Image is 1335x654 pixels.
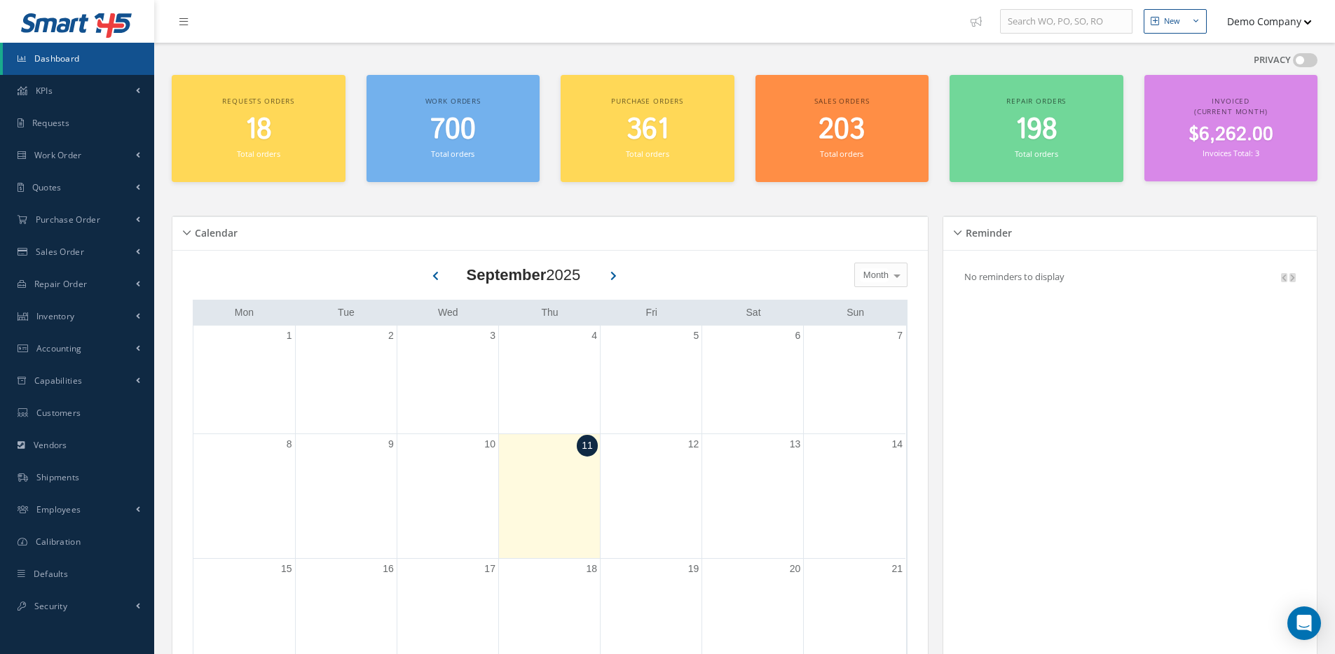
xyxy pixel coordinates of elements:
small: Total orders [1015,148,1058,159]
td: September 7, 2025 [804,326,905,434]
a: Saturday [744,304,764,321]
span: 18 [245,110,272,150]
span: Quotes [32,181,62,193]
span: Accounting [36,342,82,354]
a: Purchase orders 361 Total orders [561,75,734,182]
td: September 11, 2025 [498,433,600,559]
span: Security [34,600,67,612]
td: September 14, 2025 [804,433,905,559]
a: September 19, 2025 [685,559,702,579]
span: $6,262.00 [1189,121,1273,148]
span: Vendors [34,439,67,451]
span: Repair Order [34,278,88,290]
a: September 1, 2025 [284,326,295,346]
span: Customers [36,407,81,419]
span: KPIs [36,85,53,97]
td: September 9, 2025 [295,433,397,559]
span: 700 [430,110,476,150]
span: Purchase orders [611,96,683,106]
td: September 3, 2025 [397,326,498,434]
span: Calibration [36,536,81,548]
span: Purchase Order [36,214,100,225]
h5: Calendar [191,223,238,239]
span: Requests orders [222,96,294,106]
p: No reminders to display [964,270,1064,283]
a: September 10, 2025 [481,434,498,454]
span: (Current Month) [1194,106,1268,116]
a: Invoiced (Current Month) $6,262.00 Invoices Total: 3 [1144,75,1318,181]
a: September 20, 2025 [787,559,804,579]
td: September 5, 2025 [601,326,702,434]
button: Demo Company [1214,8,1312,35]
td: September 2, 2025 [295,326,397,434]
span: Capabilities [34,375,83,387]
span: Dashboard [34,53,80,64]
a: September 16, 2025 [380,559,397,579]
a: Sunday [844,304,867,321]
a: September 15, 2025 [278,559,295,579]
a: September 18, 2025 [583,559,600,579]
small: Invoices Total: 3 [1203,148,1259,158]
a: Sales orders 203 Total orders [755,75,929,182]
span: 361 [627,110,669,150]
label: PRIVACY [1254,53,1291,67]
a: Friday [643,304,660,321]
a: September 7, 2025 [894,326,905,346]
input: Search WO, PO, SO, RO [1000,9,1132,34]
span: Employees [36,503,81,515]
a: September 6, 2025 [793,326,804,346]
a: Work orders 700 Total orders [367,75,540,182]
span: Work Order [34,149,82,161]
a: Dashboard [3,43,154,75]
span: Invoiced [1212,96,1250,106]
span: Work orders [425,96,481,106]
span: Requests [32,117,69,129]
a: September 8, 2025 [284,434,295,454]
span: Sales Order [36,246,84,258]
a: September 4, 2025 [589,326,600,346]
a: Wednesday [435,304,461,321]
a: September 5, 2025 [690,326,701,346]
small: Total orders [820,148,863,159]
span: Shipments [36,471,80,483]
span: 198 [1015,110,1057,150]
a: September 9, 2025 [385,434,397,454]
td: September 1, 2025 [193,326,295,434]
a: September 12, 2025 [685,434,702,454]
a: September 3, 2025 [487,326,498,346]
span: Sales orders [814,96,869,106]
a: September 14, 2025 [889,434,905,454]
a: September 21, 2025 [889,559,905,579]
span: Inventory [36,310,75,322]
td: September 12, 2025 [601,433,702,559]
td: September 6, 2025 [702,326,804,434]
a: Monday [232,304,256,321]
span: Month [860,268,889,282]
span: Repair orders [1006,96,1066,106]
span: 203 [819,110,865,150]
a: Repair orders 198 Total orders [950,75,1123,182]
a: September 13, 2025 [787,434,804,454]
small: Total orders [431,148,474,159]
a: Tuesday [335,304,357,321]
a: Requests orders 18 Total orders [172,75,345,182]
div: 2025 [467,263,581,286]
b: September [467,266,547,284]
small: Total orders [237,148,280,159]
button: New [1144,9,1207,34]
td: September 10, 2025 [397,433,498,559]
a: September 2, 2025 [385,326,397,346]
td: September 8, 2025 [193,433,295,559]
div: New [1164,15,1180,27]
a: September 17, 2025 [481,559,498,579]
h5: Reminder [961,223,1012,239]
div: Open Intercom Messenger [1287,606,1321,640]
a: Thursday [538,304,561,321]
td: September 13, 2025 [702,433,804,559]
a: September 11, 2025 [577,435,598,457]
span: Defaults [34,568,68,580]
td: September 4, 2025 [498,326,600,434]
small: Total orders [626,148,669,159]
